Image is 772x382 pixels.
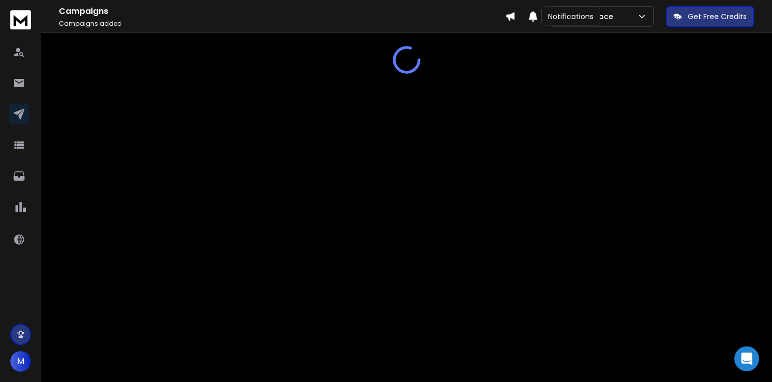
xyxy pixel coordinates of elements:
div: Open Intercom Messenger [734,346,759,371]
img: logo [10,10,31,29]
p: Get Free Credits [688,11,747,22]
button: Get Free Credits [666,6,754,27]
button: M [10,351,31,372]
div: Notifications [541,7,600,26]
p: Campaigns added [59,20,505,28]
h1: Campaigns [59,5,505,18]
